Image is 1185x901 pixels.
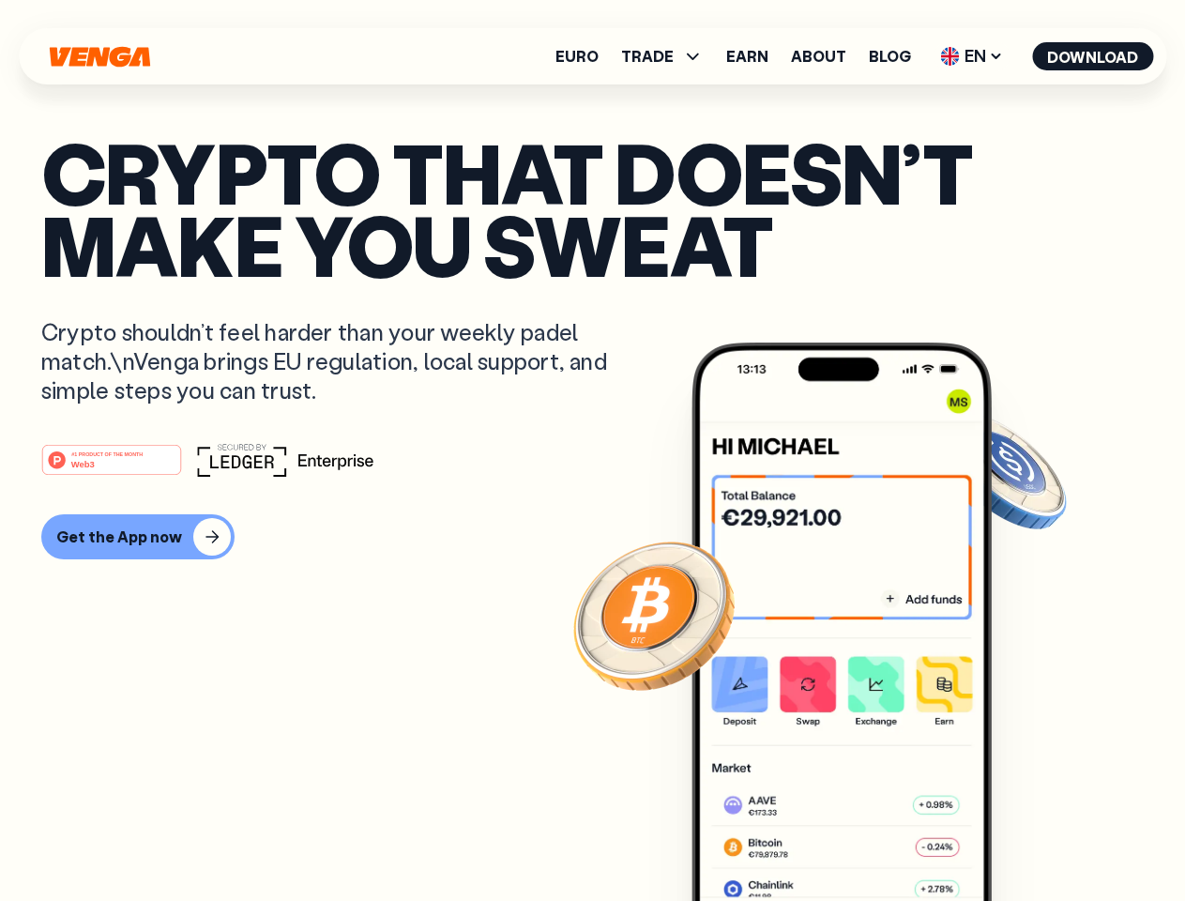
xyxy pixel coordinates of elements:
svg: Home [47,46,152,68]
tspan: #1 PRODUCT OF THE MONTH [71,450,143,456]
a: Earn [726,49,768,64]
p: Crypto that doesn’t make you sweat [41,136,1144,280]
div: Get the App now [56,527,182,546]
span: TRADE [621,45,704,68]
button: Download [1032,42,1153,70]
img: flag-uk [940,47,959,66]
span: TRADE [621,49,674,64]
a: Euro [555,49,599,64]
img: USDC coin [935,404,1071,539]
span: EN [934,41,1010,71]
tspan: Web3 [71,458,95,468]
img: Bitcoin [570,530,738,699]
a: Blog [869,49,911,64]
p: Crypto shouldn’t feel harder than your weekly padel match.\nVenga brings EU regulation, local sup... [41,317,634,405]
a: Get the App now [41,514,1144,559]
a: #1 PRODUCT OF THE MONTHWeb3 [41,455,182,480]
a: About [791,49,846,64]
button: Get the App now [41,514,235,559]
